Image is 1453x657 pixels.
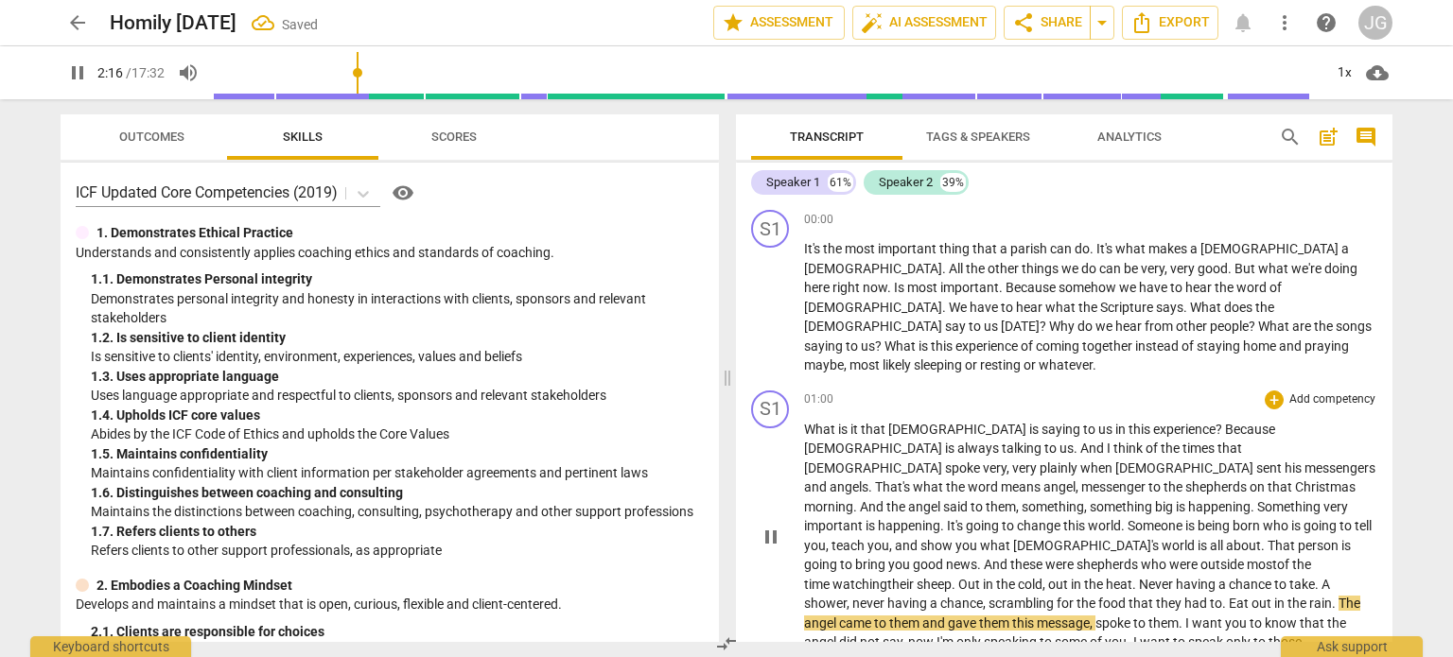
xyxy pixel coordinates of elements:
div: Add outcome [1265,390,1284,409]
span: songs [1336,319,1372,334]
span: hear [1185,280,1215,295]
span: [DEMOGRAPHIC_DATA] [804,261,942,276]
span: show [920,538,955,553]
span: to [969,319,984,334]
button: Help [388,178,418,208]
span: . [887,280,894,295]
span: sent [1256,460,1285,475]
span: do [1077,319,1095,334]
span: the [886,499,908,514]
span: more_vert [1273,11,1296,34]
span: It's [1096,241,1115,256]
span: a [1190,241,1200,256]
span: about [1226,538,1261,553]
span: is [1291,518,1304,533]
span: we [1061,261,1081,276]
span: Share [1012,11,1082,34]
button: Pause [756,522,786,552]
span: hear [1016,300,1045,315]
div: 61% [828,173,853,192]
span: something [1022,499,1084,514]
span: ? [1249,319,1258,334]
span: is [838,422,850,437]
span: , [1016,499,1022,514]
span: . [1183,300,1190,315]
div: 1. 3. Uses appropriate language [91,367,704,387]
span: arrow_back [66,11,89,34]
span: All [949,261,966,276]
span: . [853,499,860,514]
span: the [1314,319,1336,334]
span: on [1250,479,1268,494]
span: to [1170,280,1185,295]
span: being [1198,518,1233,533]
span: world [1088,518,1121,533]
span: very [1141,261,1164,276]
span: change [1017,518,1063,533]
span: of [1269,280,1282,295]
span: word [968,479,1001,494]
span: the [823,241,845,256]
div: 1. 6. Distinguishes between coaching and consulting [91,483,704,503]
span: is [866,518,878,533]
span: It's [804,241,823,256]
span: means [1001,479,1043,494]
span: spoke [945,460,983,475]
span: coming [1036,338,1082,354]
span: Outcomes [119,130,184,144]
span: , [1076,479,1081,494]
span: . [1121,518,1128,533]
span: in [1115,422,1129,437]
p: Understands and consistently applies coaching ethics and standards of coaching. [76,243,704,263]
span: instead [1135,338,1182,354]
span: world [1162,538,1198,553]
span: of [1021,338,1036,354]
span: the [1161,441,1182,456]
span: . [1090,241,1096,256]
span: to [971,499,986,514]
div: Saved [282,15,318,35]
div: All changes saved [252,11,318,34]
span: us [984,319,1001,334]
div: Change speaker [751,390,789,428]
span: always [957,441,1002,456]
span: to [1148,479,1164,494]
span: to [1339,518,1355,533]
span: morning [804,499,853,514]
span: . [868,479,875,494]
span: [DEMOGRAPHIC_DATA] [804,460,945,475]
p: Is sensitive to clients' identity, environment, experiences, values and beliefs [91,347,704,367]
span: makes [1148,241,1190,256]
span: But [1234,261,1258,276]
span: that [1268,479,1295,494]
span: praying [1304,338,1349,354]
span: Christmas [1295,479,1356,494]
span: or [965,357,980,372]
span: other [1176,319,1210,334]
span: times [1182,441,1217,456]
span: saying [804,338,846,354]
span: that [861,422,888,437]
span: auto_fix_high [861,11,884,34]
span: 2:16 [97,65,123,80]
span: experience [1153,422,1216,437]
span: Assessment [722,11,836,34]
span: the [1164,479,1185,494]
span: plainly [1040,460,1080,475]
div: Change speaker [751,210,789,248]
span: . [1228,261,1234,276]
span: do [1081,261,1099,276]
span: Because [1006,280,1059,295]
span: have [1139,280,1170,295]
span: going [966,518,1002,533]
span: messenger [1081,479,1148,494]
span: do [1075,241,1090,256]
button: Add summary [1313,122,1343,152]
span: to [1002,518,1017,533]
button: Share [1004,6,1091,40]
span: tell [1355,518,1372,533]
span: the [966,261,988,276]
span: important [878,241,939,256]
span: . [942,300,949,315]
span: word [1236,280,1269,295]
